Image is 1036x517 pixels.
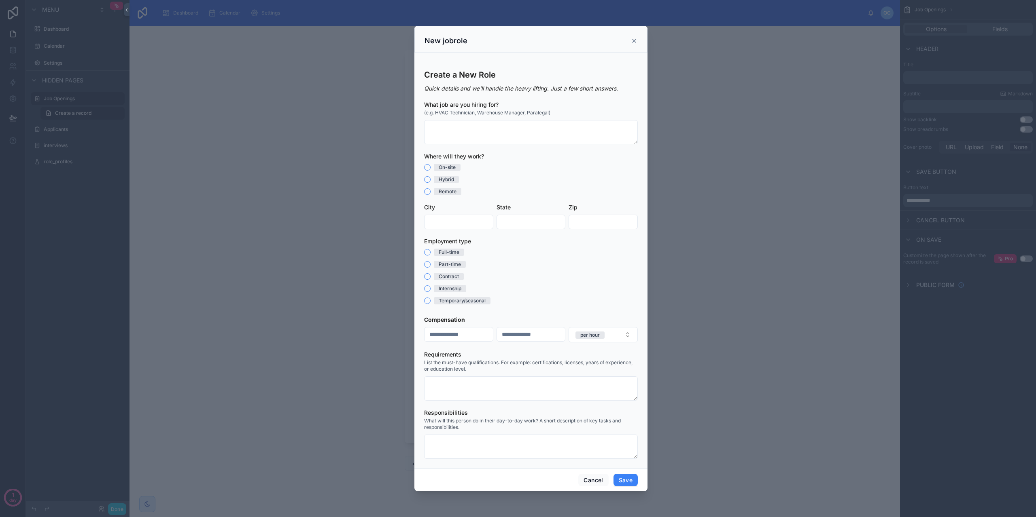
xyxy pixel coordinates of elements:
[439,297,486,304] div: Temporary/seasonal
[497,204,511,211] span: State
[569,204,577,211] span: Zip
[439,164,456,171] div: On-site
[424,101,499,108] span: What job are you hiring for?
[439,188,456,195] div: Remote
[439,176,454,183] div: Hybrid
[424,409,468,416] span: Responsibilities
[614,474,638,487] button: Save
[424,204,435,211] span: City
[580,331,600,339] div: per hour
[439,261,461,268] div: Part-time
[424,110,550,116] span: (e.g. HVAC Technician, Warehouse Manager, Paralegal)
[424,351,461,358] span: Requirements
[425,36,467,46] h3: New jobrole
[439,285,461,292] div: Internship
[424,316,465,323] strong: Compensation
[424,69,638,81] h3: Create a New Role
[424,238,471,245] span: Employment type
[424,359,638,372] span: List the must-have qualifications. For example: certifications, licenses, years of experience, or...
[439,249,459,256] div: Full-time
[439,273,459,280] div: Contract
[578,474,608,487] button: Cancel
[569,327,638,342] button: Select Button
[424,153,484,160] span: Where will they work?
[424,418,638,430] span: What will this person do in their day-to-day work? A short description of key tasks and responsib...
[424,85,618,92] em: Quick details and we'll handle the heavy lifting. Just a few short answers.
